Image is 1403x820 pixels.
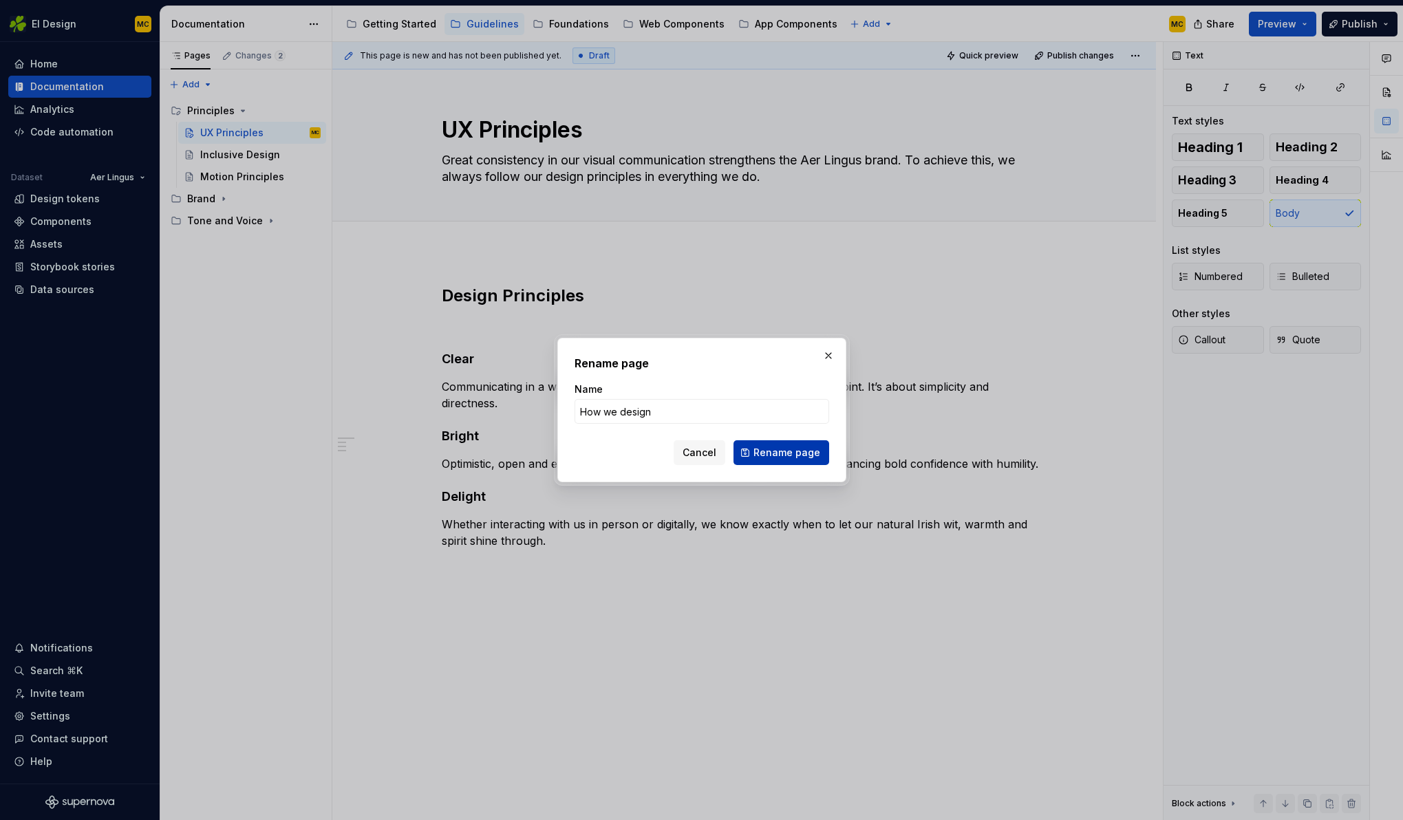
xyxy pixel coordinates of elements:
span: Cancel [683,446,716,460]
h2: Rename page [575,355,829,371]
span: Rename page [753,446,820,460]
button: Rename page [733,440,829,465]
button: Cancel [674,440,725,465]
label: Name [575,382,603,396]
